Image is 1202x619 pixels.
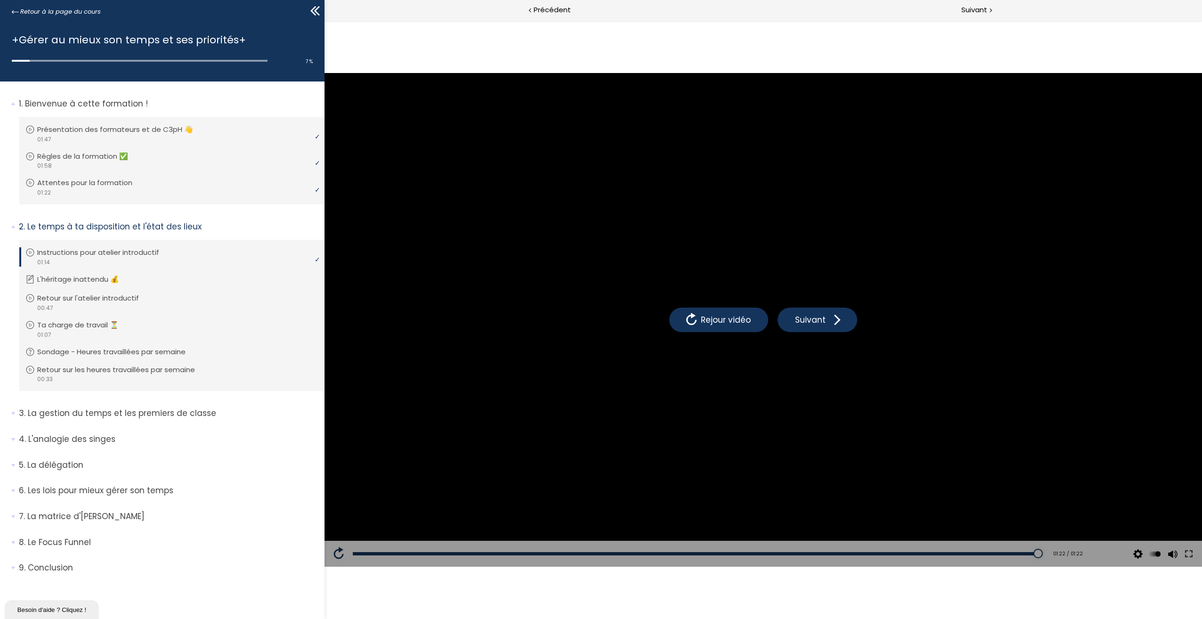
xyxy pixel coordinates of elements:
p: Présentation des formateurs et de C3pH 👋 [37,124,207,135]
button: Video quality [806,520,820,546]
p: Les lois pour mieux gérer son temps [19,485,317,497]
div: Modifier la vitesse de lecture [822,520,839,546]
span: 9. [19,562,25,574]
button: Play back rate [823,520,837,546]
span: 01:47 [37,135,51,144]
span: 01:58 [37,162,52,170]
p: Instructions pour atelier introductif [37,247,173,258]
span: Retour à la page du cours [20,7,101,17]
button: Volume [840,520,854,546]
p: La matrice d'[PERSON_NAME] [19,511,317,522]
span: 6. [19,485,25,497]
p: L'analogie des singes [19,433,317,445]
span: Rejour vidéo [374,293,429,305]
p: Conclusion [19,562,317,574]
span: 01:22 [37,188,51,197]
p: Le Focus Funnel [19,537,317,548]
span: 7. [19,511,25,522]
span: 3. [19,407,25,419]
span: 1. [19,98,23,110]
span: 2. [19,221,25,233]
button: Suivant [453,287,533,311]
span: 8. [19,537,25,548]
div: 01:22 / 01:22 [722,529,758,537]
span: 01:14 [37,258,50,267]
span: Précédent [534,4,571,16]
p: Bienvenue à cette formation ! [19,98,317,110]
span: 4. [19,433,26,445]
iframe: chat widget [5,598,101,619]
span: Suivant [468,293,504,305]
span: Suivant [961,4,987,16]
p: Attentes pour la formation [37,178,146,188]
button: Rejour vidéo [345,287,444,311]
p: L'héritage inattendu 💰 [37,274,133,285]
h1: +Gérer au mieux son temps et ses priorités+ [12,32,308,48]
p: Le temps à ta disposition et l'état des lieux [19,221,317,233]
span: 5. [19,459,25,471]
a: Retour à la page du cours [12,7,101,17]
p: La délégation [19,459,317,471]
p: La gestion du temps et les premiers de classe [19,407,317,419]
p: Règles de la formation ✅ [37,151,142,162]
span: 7 % [306,58,313,65]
